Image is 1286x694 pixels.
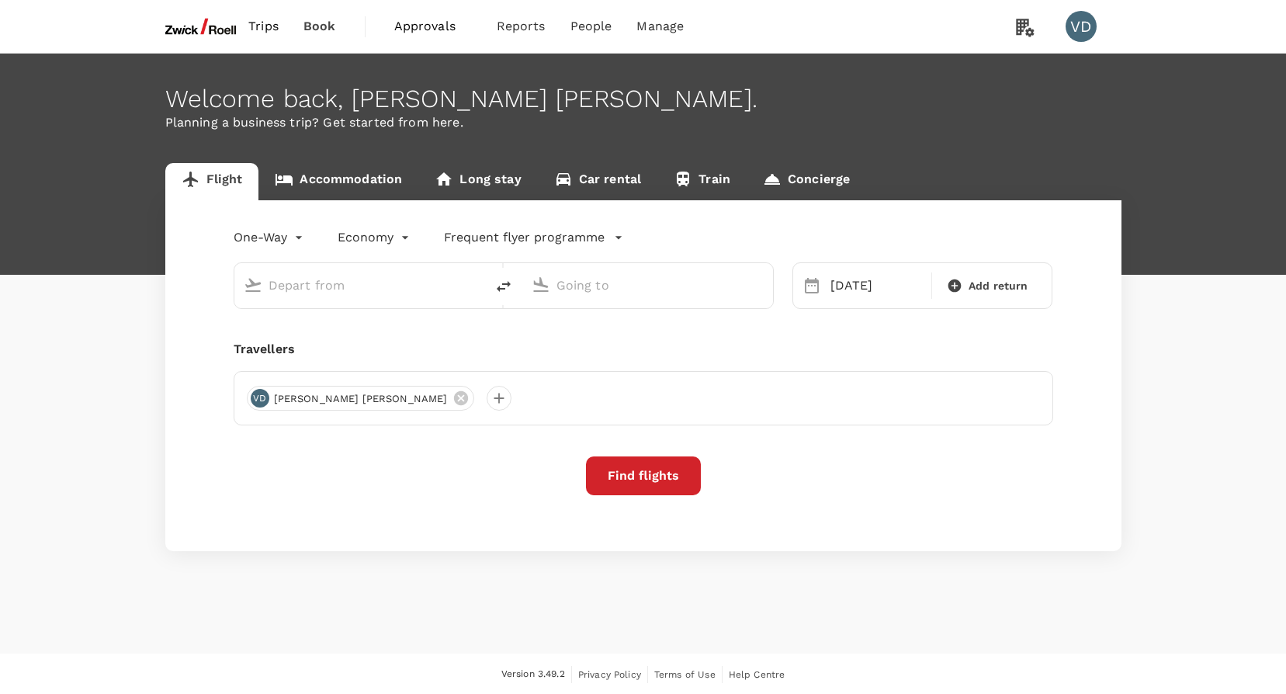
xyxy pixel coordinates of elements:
[657,163,747,200] a: Train
[265,391,457,407] span: [PERSON_NAME] [PERSON_NAME]
[636,17,684,36] span: Manage
[762,283,765,286] button: Open
[501,667,565,682] span: Version 3.49.2
[485,268,522,305] button: delete
[444,228,605,247] p: Frequent flyer programme
[251,389,269,408] div: VD
[586,456,701,495] button: Find flights
[247,386,474,411] div: VD[PERSON_NAME] [PERSON_NAME]
[165,163,259,200] a: Flight
[729,669,785,680] span: Help Centre
[269,273,452,297] input: Depart from
[444,228,623,247] button: Frequent flyer programme
[747,163,866,200] a: Concierge
[165,9,237,43] img: ZwickRoell Pte. Ltd.
[165,113,1121,132] p: Planning a business trip? Get started from here.
[654,666,716,683] a: Terms of Use
[1066,11,1097,42] div: VD
[654,669,716,680] span: Terms of Use
[165,85,1121,113] div: Welcome back , [PERSON_NAME] [PERSON_NAME] .
[556,273,740,297] input: Going to
[303,17,336,36] span: Book
[969,278,1028,294] span: Add return
[258,163,418,200] a: Accommodation
[570,17,612,36] span: People
[578,669,641,680] span: Privacy Policy
[248,17,279,36] span: Trips
[538,163,658,200] a: Car rental
[234,225,307,250] div: One-Way
[729,666,785,683] a: Help Centre
[338,225,413,250] div: Economy
[824,270,928,301] div: [DATE]
[234,340,1053,359] div: Travellers
[497,17,546,36] span: Reports
[578,666,641,683] a: Privacy Policy
[394,17,472,36] span: Approvals
[474,283,477,286] button: Open
[418,163,537,200] a: Long stay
